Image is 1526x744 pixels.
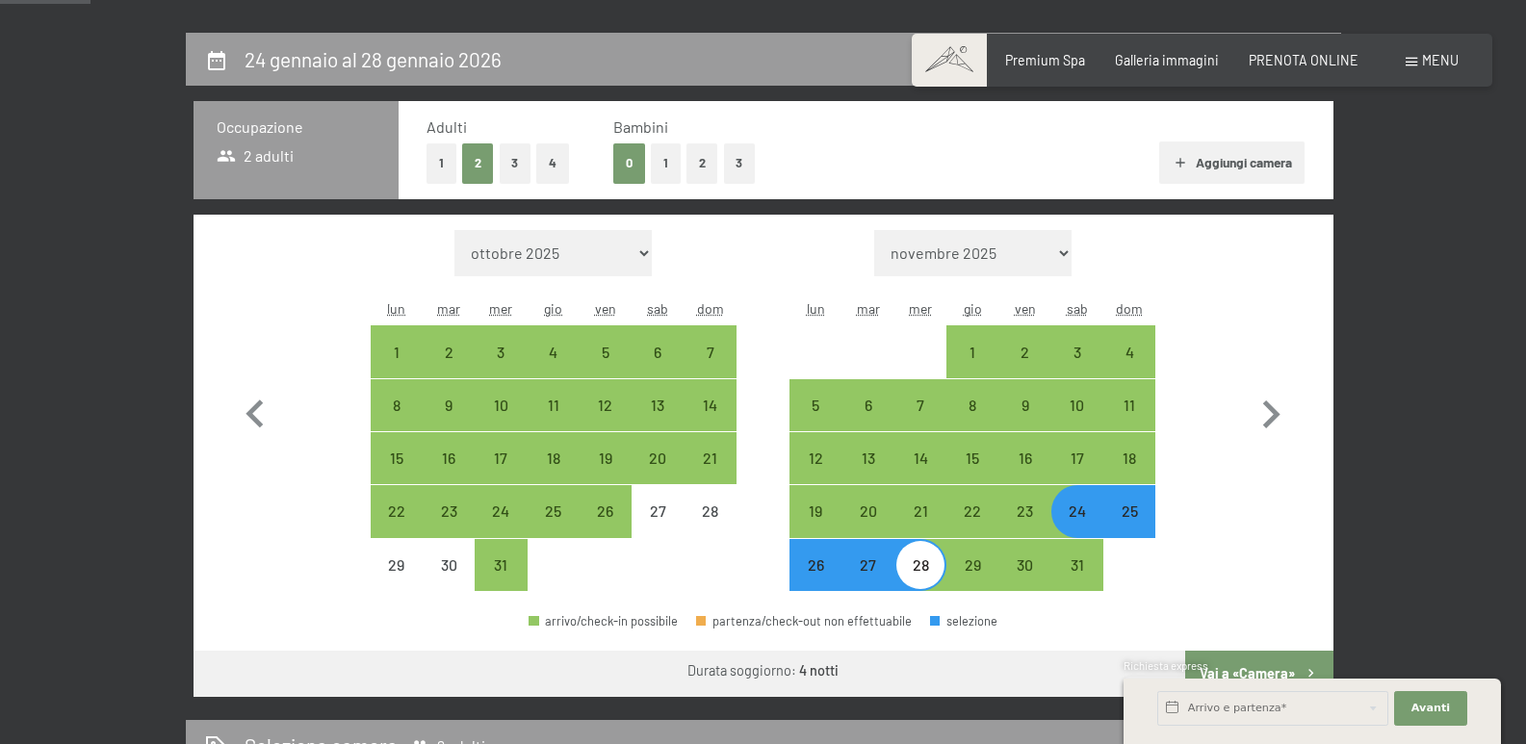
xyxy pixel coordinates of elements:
div: arrivo/check-in possibile [998,379,1050,431]
div: arrivo/check-in possibile [1051,432,1103,484]
div: 2 [1000,345,1048,393]
abbr: mercoledì [909,300,932,317]
button: 1 [427,143,456,183]
div: 31 [477,557,525,605]
div: 27 [844,557,892,605]
button: 3 [724,143,756,183]
div: 8 [373,398,421,446]
div: Sun Jan 25 2026 [1103,485,1155,537]
div: arrivo/check-in possibile [528,485,580,537]
div: 30 [1000,557,1048,605]
div: arrivo/check-in possibile [998,539,1050,591]
div: arrivo/check-in possibile [1103,432,1155,484]
div: arrivo/check-in non effettuabile [684,485,736,537]
div: 10 [477,398,525,446]
div: 17 [477,450,525,499]
div: 14 [685,398,734,446]
div: 6 [844,398,892,446]
div: Thu Jan 29 2026 [946,539,998,591]
abbr: sabato [647,300,668,317]
div: Sun Dec 07 2025 [684,325,736,377]
div: arrivo/check-in possibile [946,379,998,431]
div: arrivo/check-in possibile [580,379,632,431]
div: Sun Dec 21 2025 [684,432,736,484]
div: 28 [685,503,734,552]
div: partenza/check-out non effettuabile [696,615,912,628]
div: Sun Jan 18 2026 [1103,432,1155,484]
abbr: martedì [857,300,880,317]
span: Richiesta express [1124,659,1208,672]
div: arrivo/check-in possibile [842,379,894,431]
div: 25 [530,503,578,552]
div: 7 [685,345,734,393]
div: arrivo/check-in possibile [1051,539,1103,591]
div: arrivo/check-in possibile [371,432,423,484]
div: arrivo/check-in possibile [423,432,475,484]
div: 1 [948,345,996,393]
button: 2 [462,143,494,183]
div: Sat Dec 27 2025 [632,485,684,537]
div: arrivo/check-in possibile [789,379,841,431]
div: Sat Jan 24 2026 [1051,485,1103,537]
div: 23 [425,503,473,552]
div: 5 [582,345,630,393]
div: arrivo/check-in possibile [684,379,736,431]
button: 2 [686,143,718,183]
button: Aggiungi camera [1159,141,1305,184]
div: 27 [634,503,682,552]
div: Wed Dec 03 2025 [475,325,527,377]
div: 15 [373,450,421,499]
button: 4 [536,143,569,183]
div: Fri Jan 16 2026 [998,432,1050,484]
div: 18 [530,450,578,499]
div: arrivo/check-in possibile [580,432,632,484]
div: arrivo/check-in possibile [371,485,423,537]
div: Thu Jan 22 2026 [946,485,998,537]
span: 2 adulti [217,145,295,167]
div: 30 [425,557,473,605]
div: 24 [1053,503,1101,552]
div: 29 [948,557,996,605]
div: 20 [634,450,682,499]
span: Menu [1422,52,1459,68]
div: 22 [373,503,421,552]
div: 11 [530,398,578,446]
div: arrivo/check-in possibile [894,539,946,591]
div: Thu Dec 18 2025 [528,432,580,484]
div: arrivo/check-in possibile [1051,325,1103,377]
div: 17 [1053,450,1101,499]
div: Sat Dec 13 2025 [632,379,684,431]
div: 1 [373,345,421,393]
div: 13 [844,450,892,499]
a: PRENOTA ONLINE [1249,52,1358,68]
div: arrivo/check-in possibile [946,325,998,377]
div: Mon Dec 22 2025 [371,485,423,537]
div: Mon Dec 01 2025 [371,325,423,377]
div: 5 [791,398,840,446]
div: Mon Jan 05 2026 [789,379,841,431]
abbr: sabato [1067,300,1088,317]
div: Sat Dec 20 2025 [632,432,684,484]
div: Sat Jan 17 2026 [1051,432,1103,484]
div: 19 [791,503,840,552]
div: 4 [1105,345,1153,393]
div: 21 [896,503,944,552]
div: arrivo/check-in possibile [371,325,423,377]
div: arrivo/check-in possibile [684,325,736,377]
div: arrivo/check-in possibile [946,485,998,537]
div: 24 [477,503,525,552]
div: Tue Dec 23 2025 [423,485,475,537]
div: 8 [948,398,996,446]
div: Mon Jan 26 2026 [789,539,841,591]
div: Wed Jan 21 2026 [894,485,946,537]
div: Tue Jan 27 2026 [842,539,894,591]
div: Sun Jan 04 2026 [1103,325,1155,377]
div: 21 [685,450,734,499]
div: Durata soggiorno: [687,661,839,680]
a: Premium Spa [1005,52,1085,68]
div: 26 [582,503,630,552]
div: Fri Jan 02 2026 [998,325,1050,377]
div: arrivo/check-in possibile [580,325,632,377]
div: Sun Dec 14 2025 [684,379,736,431]
div: arrivo/check-in possibile [1051,485,1103,537]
